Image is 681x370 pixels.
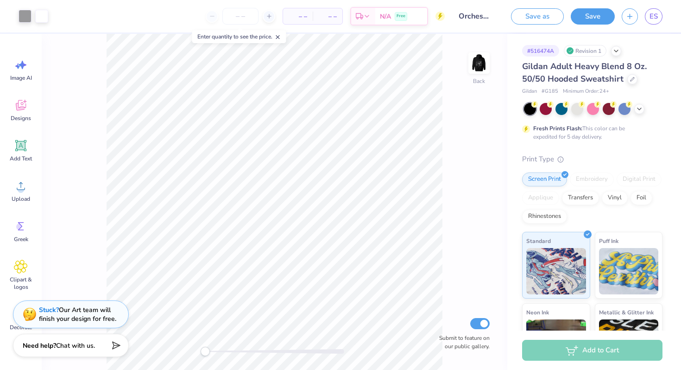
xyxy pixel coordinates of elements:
img: Standard [526,248,586,294]
div: Applique [522,191,559,205]
span: Gildan Adult Heavy Blend 8 Oz. 50/50 Hooded Sweatshirt [522,61,647,84]
div: Digital Print [617,172,662,186]
div: Rhinestones [522,210,567,223]
div: Foil [631,191,652,205]
img: Metallic & Glitter Ink [599,319,659,366]
span: Puff Ink [599,236,618,246]
div: Our Art team will finish your design for free. [39,306,116,323]
span: Decorate [10,324,32,331]
div: Transfers [562,191,599,205]
span: Gildan [522,88,537,96]
strong: Stuck? [39,306,59,314]
div: Back [473,77,485,85]
span: Designs [11,115,31,122]
span: Free [397,13,405,19]
span: Clipart & logos [6,276,36,291]
div: Embroidery [570,172,614,186]
a: ES [645,8,662,25]
span: – – [318,12,337,21]
button: Save as [511,8,564,25]
span: Upload [12,195,30,203]
span: # G185 [542,88,558,96]
span: Standard [526,236,551,246]
div: Accessibility label [201,347,210,356]
span: Neon Ink [526,307,549,317]
button: Save [571,8,615,25]
span: Chat with us. [56,341,95,350]
span: Image AI [10,74,32,82]
span: Metallic & Glitter Ink [599,307,654,317]
input: – – [222,8,259,25]
span: – – [289,12,307,21]
div: Screen Print [522,172,567,186]
input: Untitled Design [452,7,497,26]
img: Puff Ink [599,248,659,294]
div: Enter quantity to see the price. [192,30,286,43]
span: N/A [380,12,391,21]
span: Greek [14,236,28,243]
img: Neon Ink [526,319,586,366]
div: Revision 1 [564,45,606,57]
div: This color can be expedited for 5 day delivery. [533,124,647,141]
div: Vinyl [602,191,628,205]
strong: Need help? [23,341,56,350]
span: Add Text [10,155,32,162]
span: Minimum Order: 24 + [563,88,609,96]
div: # 516474A [522,45,559,57]
img: Back [470,54,488,72]
label: Submit to feature on our public gallery. [434,334,490,351]
span: ES [649,11,658,22]
div: Print Type [522,154,662,165]
strong: Fresh Prints Flash: [533,125,582,132]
